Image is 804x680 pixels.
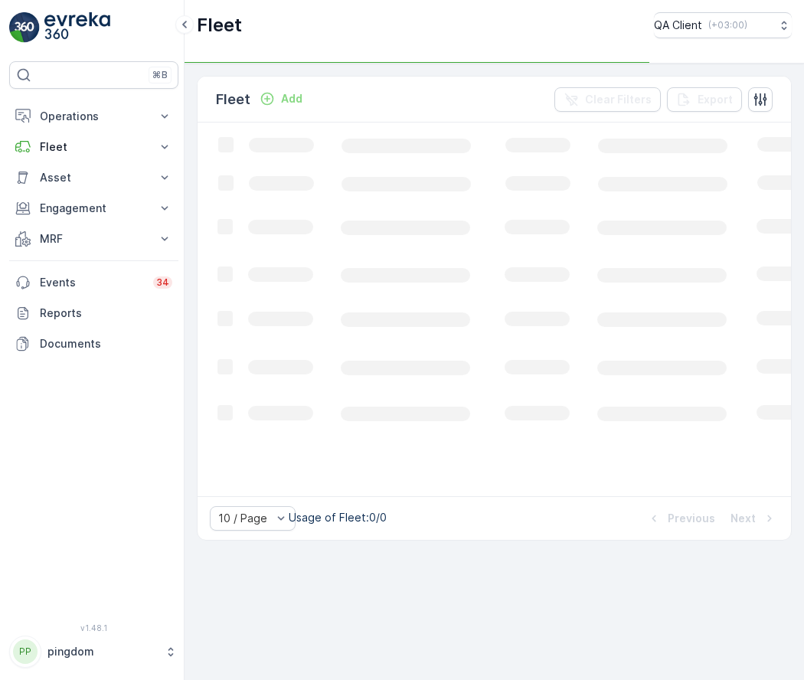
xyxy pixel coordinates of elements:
[654,18,702,33] p: QA Client
[668,511,715,526] p: Previous
[730,511,756,526] p: Next
[216,89,250,110] p: Fleet
[729,509,779,528] button: Next
[9,329,178,359] a: Documents
[40,170,148,185] p: Asset
[9,132,178,162] button: Fleet
[9,162,178,193] button: Asset
[40,201,148,216] p: Engagement
[40,109,148,124] p: Operations
[40,306,172,321] p: Reports
[9,12,40,43] img: logo
[40,336,172,351] p: Documents
[9,636,178,668] button: PPpingdom
[654,12,792,38] button: QA Client(+03:00)
[289,510,387,525] p: Usage of Fleet : 0/0
[645,509,717,528] button: Previous
[47,644,157,659] p: pingdom
[40,139,148,155] p: Fleet
[667,87,742,112] button: Export
[9,623,178,633] span: v 1.48.1
[40,275,144,290] p: Events
[281,91,302,106] p: Add
[9,193,178,224] button: Engagement
[9,298,178,329] a: Reports
[698,92,733,107] p: Export
[197,13,242,38] p: Fleet
[9,224,178,254] button: MRF
[253,90,309,108] button: Add
[44,12,110,43] img: logo_light-DOdMpM7g.png
[40,231,148,247] p: MRF
[708,19,747,31] p: ( +03:00 )
[554,87,661,112] button: Clear Filters
[585,92,652,107] p: Clear Filters
[9,101,178,132] button: Operations
[13,639,38,664] div: PP
[156,276,169,289] p: 34
[152,69,168,81] p: ⌘B
[9,267,178,298] a: Events34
